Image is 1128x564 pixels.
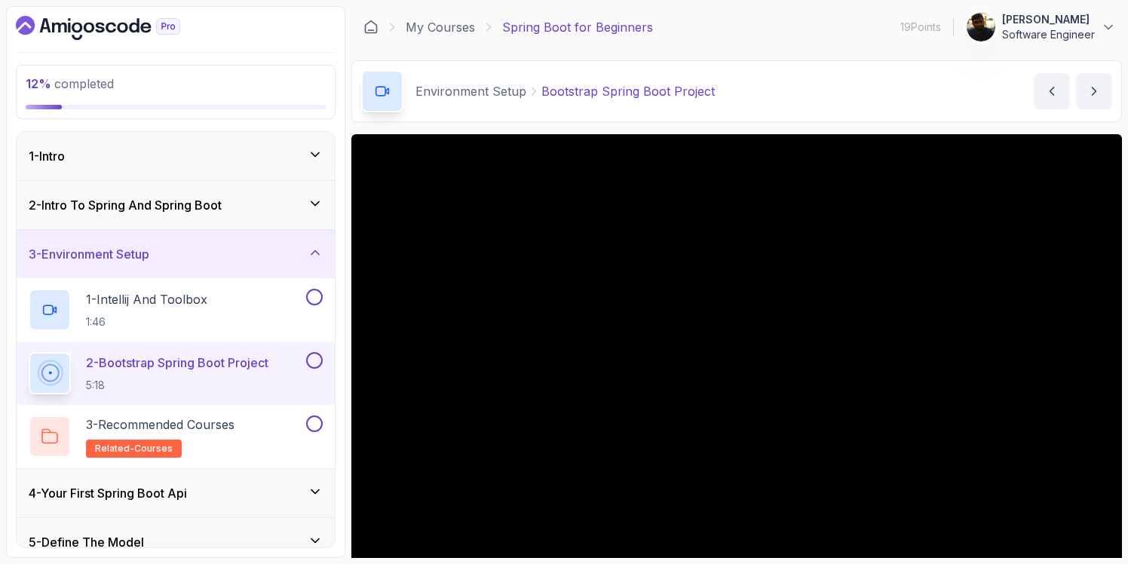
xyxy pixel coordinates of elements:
[26,76,114,91] span: completed
[86,415,234,434] p: 3 - Recommended Courses
[900,20,941,35] p: 19 Points
[29,533,144,551] h3: 5 - Define The Model
[86,378,268,393] p: 5:18
[415,82,526,100] p: Environment Setup
[86,314,207,330] p: 1:46
[967,13,995,41] img: user profile image
[17,132,335,180] button: 1-Intro
[541,82,715,100] p: Bootstrap Spring Boot Project
[29,289,323,331] button: 1-Intellij And Toolbox1:46
[1002,12,1095,27] p: [PERSON_NAME]
[29,484,187,502] h3: 4 - Your First Spring Boot Api
[1034,73,1070,109] button: previous content
[86,354,268,372] p: 2 - Bootstrap Spring Boot Project
[29,196,222,214] h3: 2 - Intro To Spring And Spring Boot
[966,12,1116,42] button: user profile image[PERSON_NAME]Software Engineer
[17,230,335,278] button: 3-Environment Setup
[95,443,173,455] span: related-courses
[29,352,323,394] button: 2-Bootstrap Spring Boot Project5:18
[29,415,323,458] button: 3-Recommended Coursesrelated-courses
[406,18,475,36] a: My Courses
[1002,27,1095,42] p: Software Engineer
[1076,73,1112,109] button: next content
[17,181,335,229] button: 2-Intro To Spring And Spring Boot
[363,20,379,35] a: Dashboard
[86,290,207,308] p: 1 - Intellij And Toolbox
[29,245,149,263] h3: 3 - Environment Setup
[17,469,335,517] button: 4-Your First Spring Boot Api
[26,76,51,91] span: 12 %
[29,147,65,165] h3: 1 - Intro
[16,16,215,40] a: Dashboard
[502,18,653,36] p: Spring Boot for Beginners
